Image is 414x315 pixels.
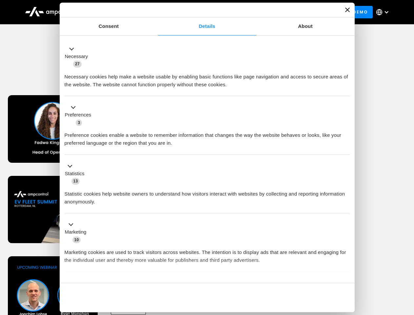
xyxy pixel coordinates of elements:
button: Necessary (27) [65,45,92,68]
label: Statistics [65,170,85,178]
a: Consent [60,17,158,35]
span: 13 [71,178,80,184]
a: About [256,17,355,35]
label: Necessary [65,53,88,60]
button: Preferences (3) [65,104,95,127]
div: Necessary cookies help make a website usable by enabling basic functions like page navigation and... [65,68,350,89]
div: Marketing cookies are used to track visitors across websites. The intention is to display ads tha... [65,243,350,264]
a: Details [158,17,256,35]
button: Close banner [345,8,350,12]
button: Okay [255,288,349,307]
label: Marketing [65,228,87,236]
span: 10 [72,237,81,243]
button: Statistics (13) [65,162,89,185]
button: Unclassified (2) [65,279,118,287]
span: 27 [73,61,82,67]
div: Preference cookies enable a website to remember information that changes the way the website beha... [65,126,350,147]
h1: Upcoming Webinars [8,66,406,82]
span: 3 [76,119,82,126]
div: Statistic cookies help website owners to understand how visitors interact with websites by collec... [65,185,350,206]
label: Preferences [65,111,91,119]
span: 2 [108,280,114,287]
button: Marketing (10) [65,221,90,244]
